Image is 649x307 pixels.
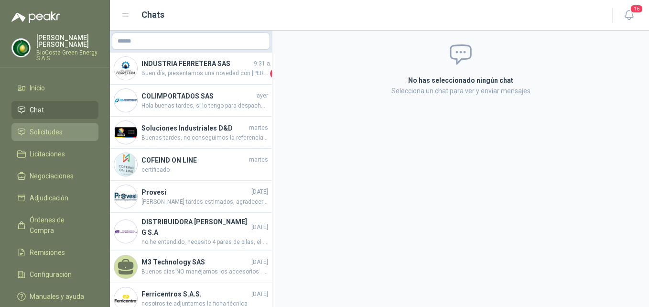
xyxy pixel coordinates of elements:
[11,145,98,163] a: Licitaciones
[30,215,89,236] span: Órdenes de Compra
[30,269,72,280] span: Configuración
[110,251,272,283] a: M3 Technology SAS[DATE]Buenos dias NO manejamos los accesorios . Todos nuestros productos te lleg...
[11,189,98,207] a: Adjudicación
[30,291,84,302] span: Manuales y ayuda
[294,86,627,96] p: Selecciona un chat para ver y enviar mensajes
[11,123,98,141] a: Solicitudes
[11,211,98,240] a: Órdenes de Compra
[141,257,249,267] h4: M3 Technology SAS
[141,187,249,197] h4: Provesi
[110,117,272,149] a: Company LogoSoluciones Industriales D&DmartesBuenas tardes, no conseguimos la referencia de la pu...
[249,155,268,164] span: martes
[114,220,137,243] img: Company Logo
[257,91,268,100] span: ayer
[36,50,98,61] p: BioCosta Green Energy S.A.S
[141,8,164,22] h1: Chats
[270,69,280,78] span: 1
[294,75,627,86] h2: No has seleccionado ningún chat
[141,165,268,175] span: certificado
[141,91,255,101] h4: COLIMPORTADOS SAS
[114,185,137,208] img: Company Logo
[12,39,30,57] img: Company Logo
[141,267,268,276] span: Buenos dias NO manejamos los accesorios . Todos nuestros productos te llegan con el MANIFIESTO DE...
[110,213,272,251] a: Company LogoDISTRIBUIDORA [PERSON_NAME] G S.A[DATE]no he entendido, necesito 4 pares de pilas, el...
[114,121,137,144] img: Company Logo
[141,101,268,110] span: Hola buenas tardes, si lo tengo para despachar por transportadora el día [PERSON_NAME], y es impo...
[11,11,60,23] img: Logo peakr
[30,171,74,181] span: Negociaciones
[11,243,98,262] a: Remisiones
[110,149,272,181] a: Company LogoCOFEIND ON LINEmartescertificado
[11,79,98,97] a: Inicio
[11,265,98,284] a: Configuración
[630,4,643,13] span: 16
[11,287,98,306] a: Manuales y ayuda
[141,123,247,133] h4: Soluciones Industriales D&D
[141,238,268,247] span: no he entendido, necesito 4 pares de pilas, el par me cuesta 31.280+ iva ?
[141,69,268,78] span: Buen día, presentamos una novedad con [PERSON_NAME] que se iba a despachar, ya que [PERSON_NAME] ...
[11,167,98,185] a: Negociaciones
[114,153,137,176] img: Company Logo
[249,123,268,132] span: martes
[141,197,268,207] span: [PERSON_NAME] tardes estimados, agradecería su ayuda con los comentarios acerca de esta devolució...
[11,101,98,119] a: Chat
[114,89,137,112] img: Company Logo
[141,133,268,143] span: Buenas tardes, no conseguimos la referencia de la pulidora adjunto foto de herramienta. Por favor...
[30,247,65,258] span: Remisiones
[30,105,44,115] span: Chat
[114,57,137,80] img: Company Logo
[30,83,45,93] span: Inicio
[30,127,63,137] span: Solicitudes
[110,53,272,85] a: Company LogoINDUSTRIA FERRETERA SAS9:31 a. m.Buen día, presentamos una novedad con [PERSON_NAME] ...
[141,289,249,299] h4: Ferricentros S.A.S.
[251,223,268,232] span: [DATE]
[141,58,252,69] h4: INDUSTRIA FERRETERA SAS
[110,181,272,213] a: Company LogoProvesi[DATE][PERSON_NAME] tardes estimados, agradecería su ayuda con los comentarios...
[251,187,268,197] span: [DATE]
[251,258,268,267] span: [DATE]
[30,193,68,203] span: Adjudicación
[620,7,638,24] button: 16
[254,59,280,68] span: 9:31 a. m.
[110,85,272,117] a: Company LogoCOLIMPORTADOS SASayerHola buenas tardes, si lo tengo para despachar por transportador...
[141,155,247,165] h4: COFEIND ON LINE
[141,217,249,238] h4: DISTRIBUIDORA [PERSON_NAME] G S.A
[30,149,65,159] span: Licitaciones
[251,290,268,299] span: [DATE]
[36,34,98,48] p: [PERSON_NAME] [PERSON_NAME]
